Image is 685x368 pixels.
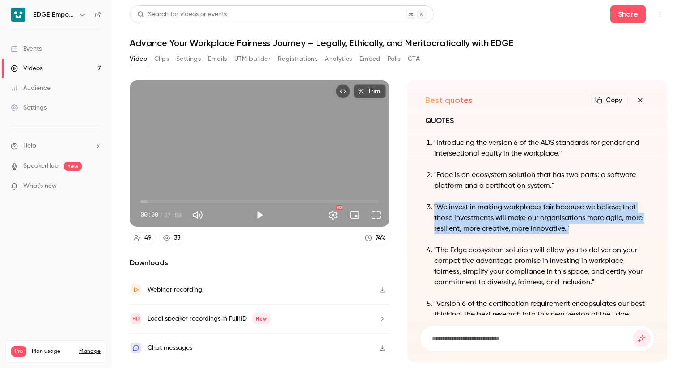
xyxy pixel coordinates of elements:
span: new [64,162,82,171]
button: Embed video [336,84,350,98]
button: Play [251,206,269,224]
div: Keywords by Traffic [99,53,151,59]
div: Events [11,44,42,53]
li: help-dropdown-opener [11,141,101,151]
a: 33 [159,232,184,244]
button: Settings [176,52,201,66]
button: Top Bar Actions [653,7,667,21]
a: SpeakerHub [23,161,59,171]
img: tab_keywords_by_traffic_grey.svg [89,52,96,59]
button: Emails [208,52,227,66]
div: Videos [11,64,42,73]
h2: Downloads [130,258,389,268]
button: Clips [154,52,169,66]
iframe: Noticeable Trigger [90,182,101,190]
p: "Introducing the version 6 of the ADS standards for gender and intersectional equity in the workp... [434,138,649,159]
div: Settings [11,103,47,112]
p: "Version 6 of the certification requirement encapsulates our best thinking, the best research int... [434,299,649,331]
div: HD [336,205,342,210]
a: Manage [79,348,101,355]
button: UTM builder [234,52,271,66]
button: Registrations [278,52,317,66]
span: 57:58 [164,210,182,220]
a: 74% [361,232,389,244]
button: CTA [408,52,420,66]
div: Domain: [DOMAIN_NAME] [23,23,98,30]
div: 00:00 [140,210,182,220]
h6: EDGE Empower [33,10,75,19]
div: Domain Overview [34,53,80,59]
button: Embed [359,52,381,66]
p: "We invest in making workplaces fair because we believe that those investments will make our orga... [434,202,649,234]
button: Share [610,5,646,23]
span: What's new [23,182,57,191]
button: Analytics [325,52,352,66]
button: Video [130,52,147,66]
img: tab_domain_overview_orange.svg [24,52,31,59]
img: website_grey.svg [14,23,21,30]
div: Webinar recording [148,284,202,295]
div: 33 [174,233,180,243]
button: Full screen [367,206,385,224]
div: Chat messages [148,343,192,353]
span: 00:00 [140,210,158,220]
h3: QUOTES [425,114,649,127]
img: logo_orange.svg [14,14,21,21]
button: Polls [388,52,401,66]
h2: Best quotes [425,95,473,106]
div: 49 [144,233,152,243]
span: Pro [11,346,26,357]
div: Local speaker recordings in FullHD [148,313,271,324]
h1: Advance Your Workplace Fairness Journey — Legally, Ethically, and Meritocratically with EDGE [130,38,667,48]
p: "The Edge ecosystem solution will allow you to deliver on your competitive advantage promise in i... [434,245,649,288]
button: Trim [354,84,386,98]
span: / [159,210,163,220]
div: v 4.0.25 [25,14,44,21]
span: Help [23,141,36,151]
button: Settings [324,206,342,224]
button: Turn on miniplayer [346,206,364,224]
button: Copy [591,93,628,107]
div: Search for videos or events [137,10,227,19]
a: 49 [130,232,156,244]
div: Audience [11,84,51,93]
img: EDGE Empower [11,8,25,22]
div: 74 % [376,233,385,243]
span: New [252,313,271,324]
p: "Edge is an ecosystem solution that has two parts: a software platform and a certification system." [434,170,649,191]
span: Plan usage [32,348,74,355]
button: Mute [189,206,207,224]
